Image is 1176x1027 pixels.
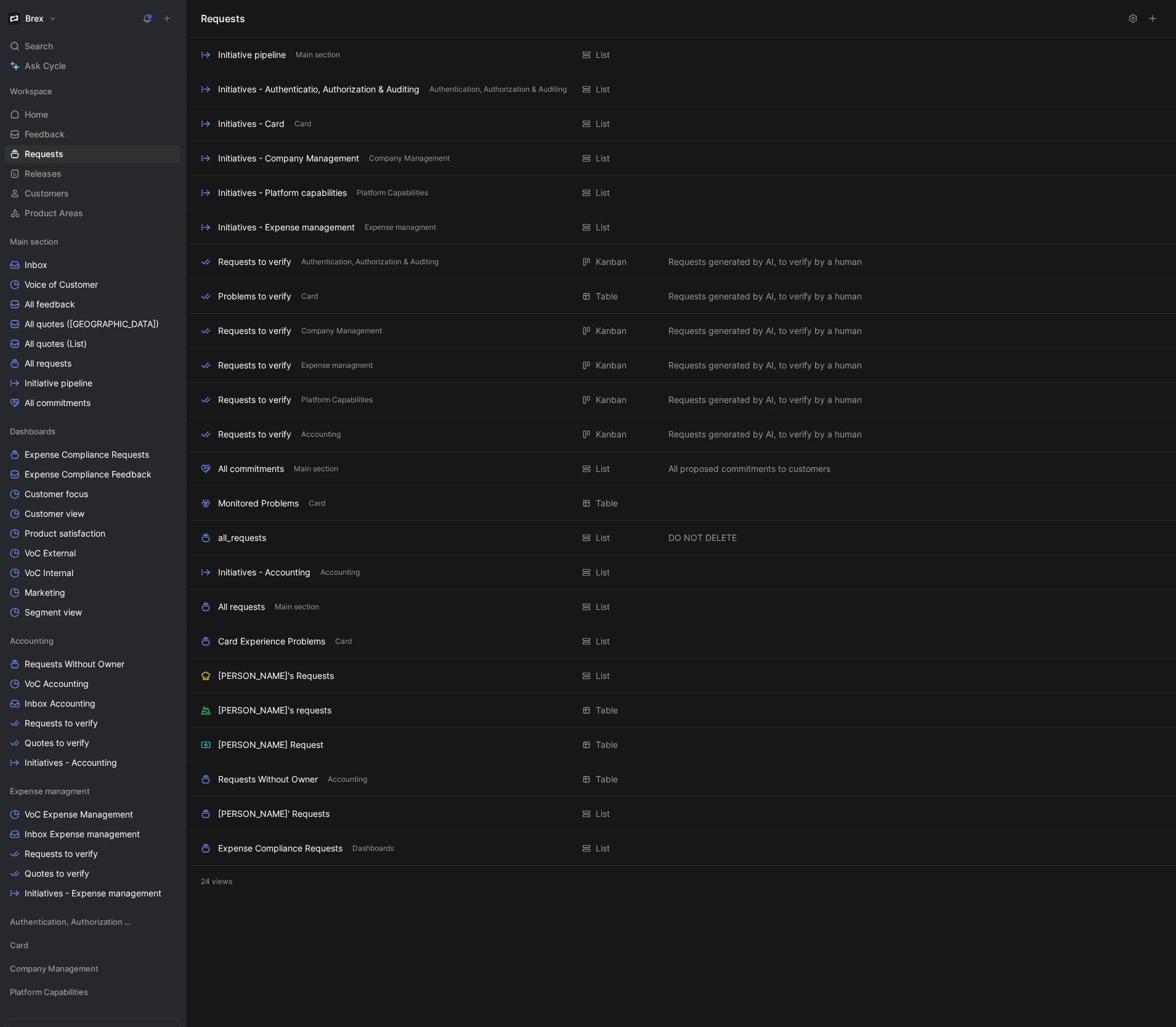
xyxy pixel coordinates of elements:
div: Table [596,703,618,718]
div: All commitments [218,461,284,476]
div: List [596,47,610,62]
span: Expense managment [301,359,373,371]
button: BrexBrex [5,10,60,27]
div: Card [5,936,180,954]
span: Main section [10,235,59,248]
a: Customer focus [5,485,180,503]
a: Ask Cycle [5,57,180,75]
span: Initiatives - Accounting [25,757,117,769]
span: Accounting [10,635,54,647]
div: All commitmentsMain sectionListAll proposed commitments to customersView actions [186,452,1176,486]
span: Customers [25,187,69,200]
span: Requests [25,148,63,160]
span: Main section [275,601,319,613]
a: All feedback [5,295,180,314]
div: Expense managmentVoC Expense ManagementInbox Expense managementRequests to verifyQuotes to verify... [5,782,180,903]
div: Kanban [596,323,627,338]
span: All feedback [25,298,75,311]
div: List [596,565,610,580]
div: Initiatives - CardCardListView actions [186,107,1176,141]
span: Inbox Expense management [25,828,140,840]
div: [PERSON_NAME] RequestTableView actions [186,728,1176,762]
button: Requests generated by AI, to verify by a human [666,323,864,338]
span: Platform Capabilities [10,986,88,998]
div: Kanban [596,358,627,373]
a: VoC Expense Management [5,805,180,824]
div: Initiatives - Company ManagementCompany ManagementListView actions [186,141,1176,176]
span: Quotes to verify [25,867,89,880]
button: Accounting [325,774,370,785]
span: Accounting [328,773,367,785]
div: Requests to verifyAuthentication, Authorization & AuditingKanbanRequests generated by AI, to veri... [186,245,1176,279]
a: Quotes to verify [5,734,180,752]
div: Requests to verifyCompany ManagementKanbanRequests generated by AI, to verify by a humanView actions [186,314,1176,348]
span: Home [25,108,48,121]
div: List [596,185,610,200]
span: Initiatives - Expense management [25,887,161,899]
div: [PERSON_NAME]'s requestsTableView actions [186,693,1176,728]
button: All proposed commitments to customers [666,461,833,476]
button: Requests generated by AI, to verify by a human [666,358,864,373]
span: Requests to verify [25,717,98,729]
span: All requests [25,357,71,370]
button: Requests generated by AI, to verify by a human [666,392,864,407]
div: Requests to verify [218,254,291,269]
span: Card [294,118,311,130]
a: All quotes ([GEOGRAPHIC_DATA]) [5,315,180,333]
a: Initiatives - Accounting [5,753,180,772]
span: VoC External [25,547,76,559]
span: Company Management [369,152,450,164]
div: Platform Capabilities [5,983,180,1001]
span: Product Areas [25,207,83,219]
span: Card [301,290,318,302]
div: List [596,151,610,166]
div: All requestsMain sectionListView actions [186,590,1176,624]
div: Kanban [596,392,627,407]
button: Requests generated by AI, to verify by a human [666,427,864,442]
a: Inbox Accounting [5,694,180,713]
span: Card [10,939,28,951]
div: Initiative pipelineMain sectionListView actions [186,38,1176,72]
div: List [596,599,610,614]
button: Requests generated by AI, to verify by a human [666,289,864,304]
span: Company Management [10,962,99,975]
div: Requests to verifyPlatform CapabilitiesKanbanRequests generated by AI, to verify by a humanView a... [186,383,1176,417]
button: Card [299,291,320,302]
div: Monitored ProblemsCardTableView actions [186,486,1176,521]
span: VoC Expense Management [25,808,133,821]
span: Ask Cycle [25,59,66,73]
span: Company Management [301,325,382,337]
span: Feedback [25,128,65,140]
div: AccountingRequests Without OwnerVoC AccountingInbox AccountingRequests to verifyQuotes to verifyI... [5,631,180,772]
span: Requests to verify [25,848,98,860]
button: Requests generated by AI, to verify by a human [666,254,864,269]
span: Expense Compliance Feedback [25,468,152,481]
a: Initiatives - Expense management [5,884,180,903]
div: Workspace [5,82,180,100]
div: Problems to verifyCardTableRequests generated by AI, to verify by a humanView actions [186,279,1176,314]
a: Voice of Customer [5,275,180,294]
div: Monitored Problems [218,496,299,511]
a: Requests to verify [5,714,180,733]
div: Search [5,37,180,55]
a: Requests Without Owner [5,655,180,673]
span: Requests generated by AI, to verify by a human [668,358,862,373]
div: DashboardsExpense Compliance RequestsExpense Compliance FeedbackCustomer focusCustomer viewProduc... [5,422,180,622]
div: Card Experience ProblemsCardListView actions [186,624,1176,659]
div: List [596,116,610,131]
span: VoC Internal [25,567,73,579]
div: Requests to verifyExpense managmentKanbanRequests generated by AI, to verify by a humanView actions [186,348,1176,383]
div: Initiative pipeline [218,47,286,62]
div: Table [596,772,618,787]
div: Initiatives - Card [218,116,285,131]
div: Accounting [5,631,180,650]
div: Initiatives - Expense managementExpense managmentListView actions [186,210,1176,245]
div: List [596,82,610,97]
a: Initiative pipeline [5,374,180,392]
span: Main section [296,49,340,61]
span: Initiative pipeline [25,377,92,389]
a: Marketing [5,583,180,602]
div: Table [596,496,618,511]
div: [PERSON_NAME]' Requests [218,806,330,821]
a: Expense Compliance Feedback [5,465,180,484]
